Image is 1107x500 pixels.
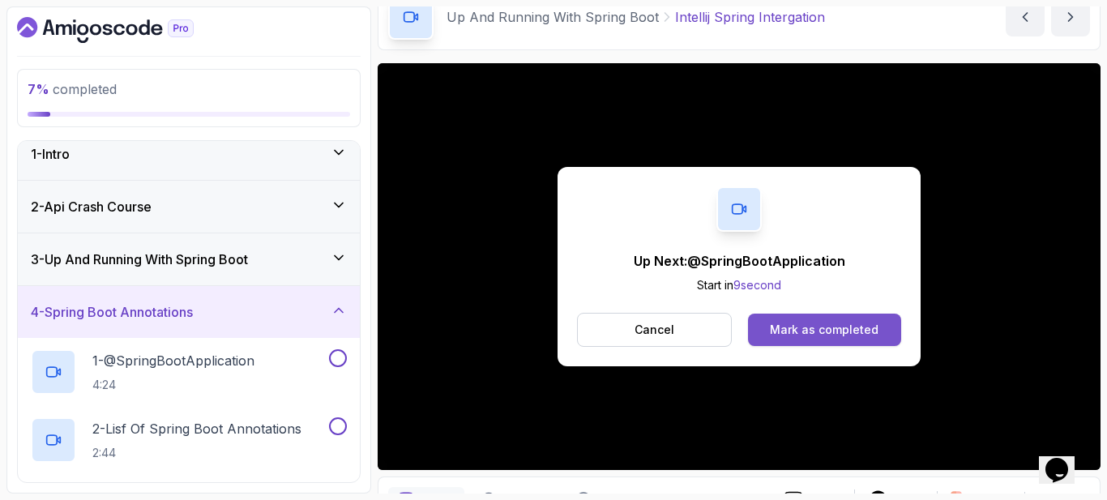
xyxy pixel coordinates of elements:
[1039,435,1091,484] iframe: chat widget
[92,445,301,461] p: 2:44
[733,278,781,292] span: 9 second
[17,17,231,43] a: Dashboard
[447,7,659,27] p: Up And Running With Spring Boot
[31,144,70,164] h3: 1 - Intro
[635,322,674,338] p: Cancel
[18,233,360,285] button: 3-Up And Running With Spring Boot
[18,128,360,180] button: 1-Intro
[748,314,901,346] button: Mark as completed
[31,197,152,216] h3: 2 - Api Crash Course
[92,351,254,370] p: 1 - @SpringBootApplication
[634,277,845,293] p: Start in
[92,377,254,393] p: 4:24
[31,250,248,269] h3: 3 - Up And Running With Spring Boot
[634,251,845,271] p: Up Next: @SpringBootApplication
[28,81,117,97] span: completed
[675,7,825,27] p: Intellij Spring Intergation
[18,286,360,338] button: 4-Spring Boot Annotations
[31,417,347,463] button: 2-Lisf Of Spring Boot Annotations2:44
[92,419,301,438] p: 2 - Lisf Of Spring Boot Annotations
[18,181,360,233] button: 2-Api Crash Course
[31,349,347,395] button: 1-@SpringBootApplication4:24
[28,81,49,97] span: 7 %
[378,63,1101,470] iframe: 6 - IntelliJ Spring Intergation
[770,322,878,338] div: Mark as completed
[31,302,193,322] h3: 4 - Spring Boot Annotations
[577,313,732,347] button: Cancel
